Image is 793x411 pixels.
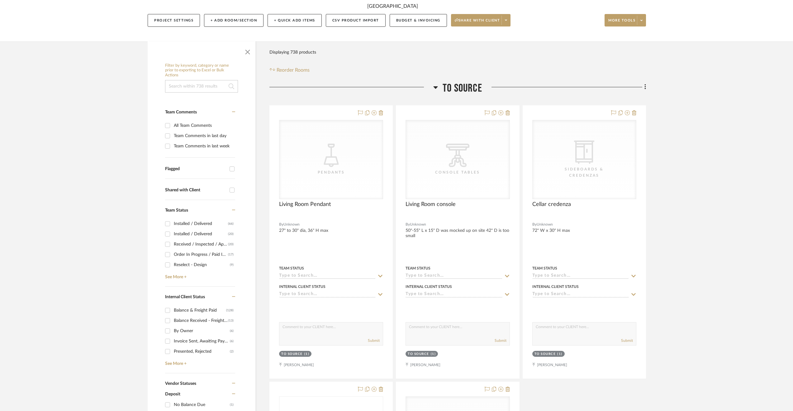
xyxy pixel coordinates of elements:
div: Console Tables [426,169,489,175]
span: Unknown [537,222,553,227]
div: (20) [228,239,234,249]
div: To Source [281,352,303,356]
div: Shared with Client [165,188,226,193]
span: Living Room Pendant [279,201,331,208]
span: Reorder Rooms [277,66,310,74]
div: [GEOGRAPHIC_DATA] [367,2,418,10]
span: Vendor Statuses [165,381,196,386]
a: See More + [164,270,235,280]
span: Team Status [165,208,188,213]
div: (128) [226,305,234,315]
button: Reorder Rooms [269,66,310,74]
button: CSV Product Import [326,14,386,27]
span: Team Comments [165,110,197,114]
span: By [406,222,410,227]
div: No Balance Due [174,400,230,410]
div: Received / Inspected / Approved [174,239,228,249]
span: Internal Client Status [165,295,205,299]
div: Presented, Rejected [174,346,230,356]
div: (6) [230,326,234,336]
div: Internal Client Status [532,284,579,289]
span: Deposit [165,392,180,396]
a: See More + [164,356,235,366]
div: (17) [228,250,234,260]
button: More tools [605,14,646,26]
div: (20) [228,229,234,239]
div: Balance Received - Freight Due [174,316,228,326]
div: Sideboards & Credenzas [553,166,615,179]
span: Unknown [283,222,300,227]
input: Search within 738 results [165,80,238,93]
h6: Filter by keyword, category or name prior to exporting to Excel or Bulk Actions [165,63,238,78]
div: (6) [230,336,234,346]
div: (13) [228,316,234,326]
div: Team Status [532,265,557,271]
button: Submit [368,338,380,343]
div: (1) [557,352,563,356]
span: By [279,222,283,227]
div: Displaying 738 products [269,46,316,59]
div: Team Status [279,265,304,271]
div: All Team Comments [174,121,234,131]
span: Cellar credenza [532,201,571,208]
span: Living Room console [406,201,456,208]
input: Type to Search… [532,273,629,279]
div: (1) [304,352,310,356]
div: Team Comments in last week [174,141,234,151]
button: Budget & Invoicing [390,14,447,27]
div: (1) [230,400,234,410]
div: Internal Client Status [279,284,325,289]
input: Type to Search… [279,273,376,279]
div: Pendants [300,169,362,175]
div: By Owner [174,326,230,336]
div: Installed / Delivered [174,229,228,239]
div: (9) [230,260,234,270]
span: By [532,222,537,227]
div: Balance & Freight Paid [174,305,226,315]
span: More tools [608,18,635,27]
button: Project Settings [148,14,200,27]
div: Internal Client Status [406,284,452,289]
button: Share with client [451,14,511,26]
div: Reselect - Design [174,260,230,270]
div: Installed / Delivered [174,219,228,229]
div: Order In Progress / Paid In Full w/ Freight, No Balance due [174,250,228,260]
div: (66) [228,219,234,229]
div: Flagged [165,166,226,172]
input: Type to Search… [406,273,502,279]
div: To Source [408,352,429,356]
div: (1) [431,352,436,356]
button: + Quick Add Items [268,14,322,27]
span: Share with client [455,18,500,27]
div: To Source [534,352,556,356]
div: Invoice Sent, Awaiting Payment [174,336,230,346]
button: Submit [621,338,633,343]
span: To Source [443,82,482,95]
span: Unknown [410,222,426,227]
button: Submit [495,338,506,343]
button: Close [241,45,254,57]
input: Type to Search… [532,292,629,298]
div: Team Comments in last day [174,131,234,141]
input: Type to Search… [279,292,376,298]
div: (2) [230,346,234,356]
div: Team Status [406,265,430,271]
input: Type to Search… [406,292,502,298]
button: + Add Room/Section [204,14,264,27]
